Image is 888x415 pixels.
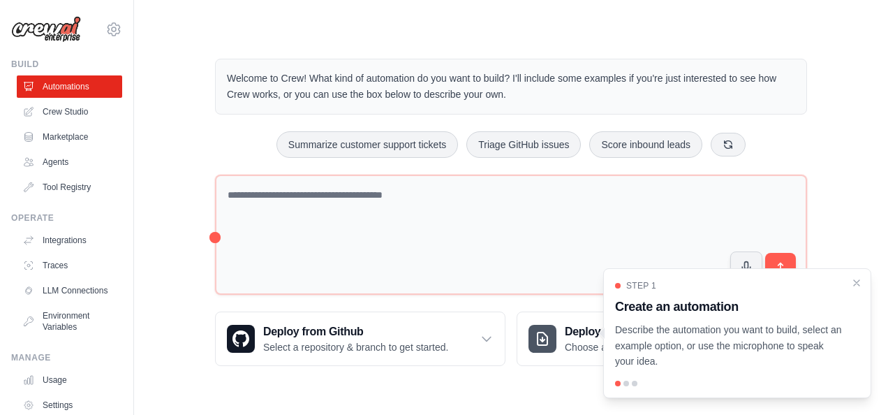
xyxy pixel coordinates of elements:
button: Summarize customer support tickets [276,131,458,158]
a: Marketplace [17,126,122,148]
a: Integrations [17,229,122,252]
span: Step 1 [626,280,656,291]
button: Triage GitHub issues [466,131,581,158]
div: Manage [11,352,122,363]
h3: Deploy from Github [263,323,448,340]
h3: Deploy from zip file [565,323,683,340]
h3: Create an automation [615,297,843,316]
button: Score inbound leads [589,131,702,158]
a: Environment Variables [17,305,122,338]
a: Usage [17,369,122,391]
button: Close walkthrough [851,277,862,289]
p: Choose a zip file to upload. [565,340,683,354]
a: Automations [17,75,122,98]
a: Traces [17,254,122,277]
p: Select a repository & branch to get started. [263,340,448,354]
div: Operate [11,212,122,224]
a: Tool Registry [17,176,122,198]
p: Welcome to Crew! What kind of automation do you want to build? I'll include some examples if you'... [227,71,795,103]
img: Logo [11,16,81,43]
p: Describe the automation you want to build, select an example option, or use the microphone to spe... [615,322,843,370]
a: Crew Studio [17,101,122,123]
a: Agents [17,151,122,173]
div: Build [11,59,122,70]
a: LLM Connections [17,279,122,302]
